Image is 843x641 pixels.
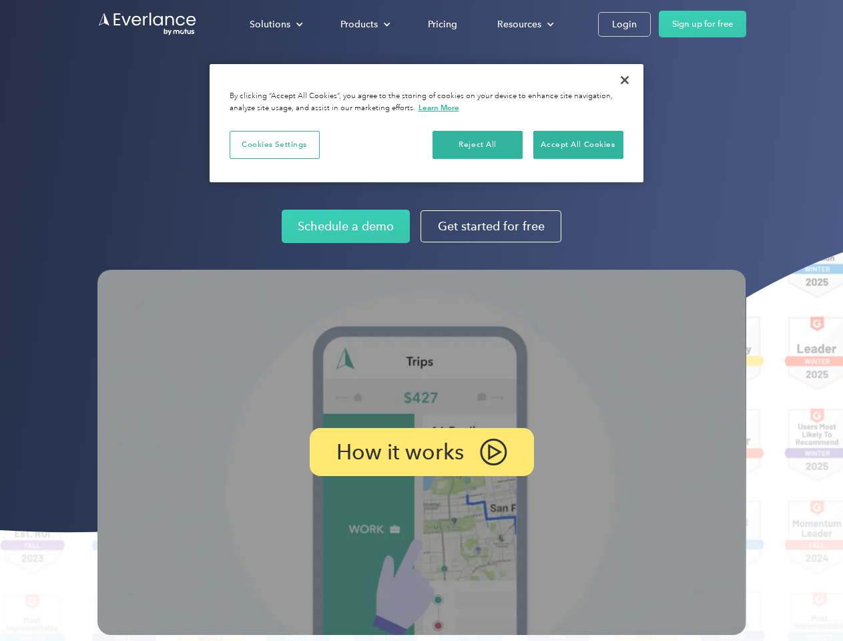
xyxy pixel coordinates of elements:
a: Go to homepage [97,11,198,37]
div: By clicking “Accept All Cookies”, you agree to the storing of cookies on your device to enhance s... [230,91,623,114]
div: Privacy [210,64,643,182]
div: Products [340,16,378,33]
a: Sign up for free [659,11,746,37]
button: Reject All [433,131,523,159]
div: Pricing [428,16,457,33]
button: Accept All Cookies [533,131,623,159]
div: Solutions [250,16,290,33]
div: Resources [497,16,541,33]
button: Close [610,65,639,95]
input: Submit [98,79,166,108]
a: Schedule a demo [282,210,410,243]
button: Cookies Settings [230,131,320,159]
a: Pricing [414,13,471,36]
div: Solutions [236,13,314,36]
div: Login [612,16,637,33]
a: Get started for free [420,210,561,242]
div: Resources [484,13,565,36]
div: Cookie banner [210,64,643,182]
a: More information about your privacy, opens in a new tab [418,103,459,112]
p: How it works [336,444,464,460]
a: Login [598,12,651,37]
div: Products [327,13,401,36]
